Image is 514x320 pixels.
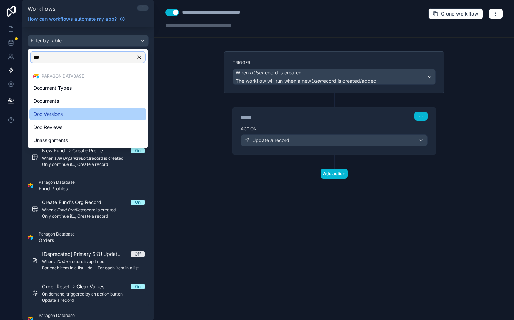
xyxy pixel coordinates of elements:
[33,84,72,92] span: Document Types
[33,110,63,118] span: Doc Versions
[233,69,436,85] button: When aUserrecord is createdThe workflow will run when a newUserrecord is created/added
[311,78,321,84] em: User
[33,73,39,79] img: Airtable Logo
[42,73,84,79] span: Paragon Database
[236,78,377,84] span: The workflow will run when a new record is created/added
[22,27,154,320] div: scrollable content
[33,123,62,131] span: Doc Reviews
[236,69,302,76] span: When a record is created
[241,134,428,146] button: Update a record
[33,97,59,105] span: Documents
[253,70,263,76] em: User
[252,137,289,144] span: Update a record
[33,136,68,144] span: Unassignments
